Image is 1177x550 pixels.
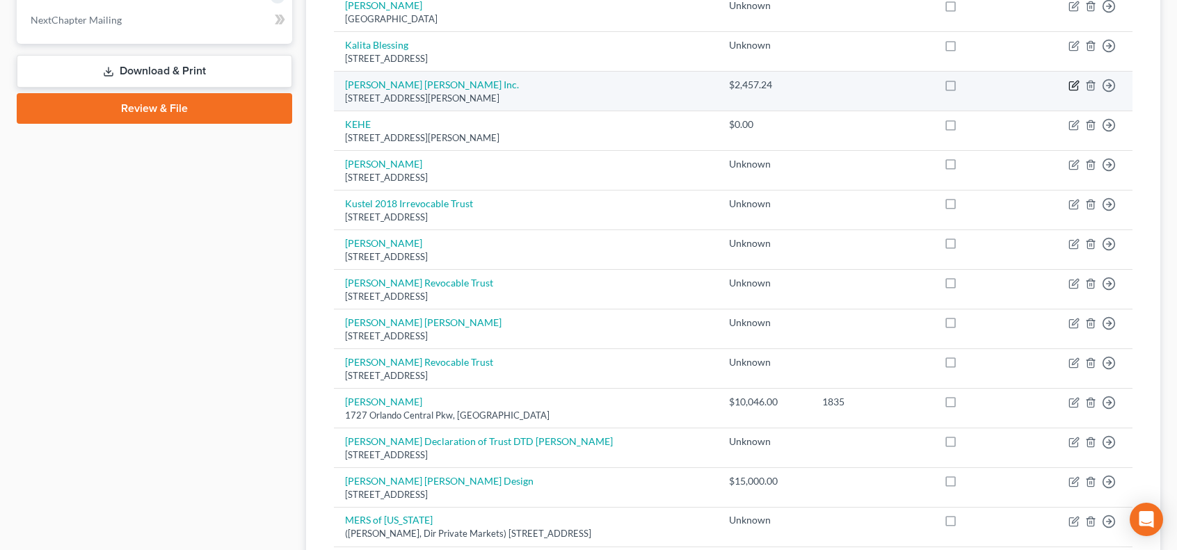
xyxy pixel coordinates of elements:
div: [STREET_ADDRESS] [345,171,707,184]
div: [GEOGRAPHIC_DATA] [345,13,707,26]
div: [STREET_ADDRESS] [345,211,707,224]
div: [STREET_ADDRESS] [345,52,707,65]
a: Kustel 2018 Irrevocable Trust [345,197,473,209]
div: Unknown [729,38,801,52]
div: Unknown [729,316,801,330]
div: [STREET_ADDRESS] [345,369,707,382]
a: [PERSON_NAME] [345,237,422,249]
div: Unknown [729,236,801,250]
a: Review & File [17,93,292,124]
a: NextChapter Mailing [19,8,292,33]
a: [PERSON_NAME] [PERSON_NAME] Design [345,475,534,487]
a: [PERSON_NAME] [345,158,422,170]
div: Unknown [729,355,801,369]
span: NextChapter Mailing [31,14,122,26]
div: $10,046.00 [729,395,801,409]
a: [PERSON_NAME] Revocable Trust [345,277,493,289]
a: [PERSON_NAME] [PERSON_NAME] Inc. [345,79,519,90]
div: [STREET_ADDRESS] [345,250,707,264]
a: [PERSON_NAME] [345,396,422,407]
div: [STREET_ADDRESS][PERSON_NAME] [345,92,707,105]
div: Unknown [729,276,801,290]
div: [STREET_ADDRESS] [345,290,707,303]
div: Unknown [729,197,801,211]
div: $2,457.24 [729,78,801,92]
div: Unknown [729,513,801,527]
a: [PERSON_NAME] [PERSON_NAME] [345,316,502,328]
a: [PERSON_NAME] Revocable Trust [345,356,493,368]
a: Kalita Blessing [345,39,408,51]
div: [STREET_ADDRESS] [345,330,707,343]
div: [STREET_ADDRESS][PERSON_NAME] [345,131,707,145]
div: Unknown [729,157,801,171]
a: MERS of [US_STATE] [345,514,433,526]
div: $0.00 [729,118,801,131]
div: ([PERSON_NAME], Dir Private Markets) [STREET_ADDRESS] [345,527,707,540]
div: [STREET_ADDRESS] [345,488,707,501]
div: $15,000.00 [729,474,801,488]
a: Download & Print [17,55,292,88]
a: KEHE [345,118,371,130]
div: 1727 Orlando Central Pkw, [GEOGRAPHIC_DATA] [345,409,707,422]
div: Unknown [729,435,801,448]
a: [PERSON_NAME] Declaration of Trust DTD [PERSON_NAME] [345,435,613,447]
div: 1835 [822,395,922,409]
div: Open Intercom Messenger [1130,503,1163,536]
div: [STREET_ADDRESS] [345,448,707,462]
